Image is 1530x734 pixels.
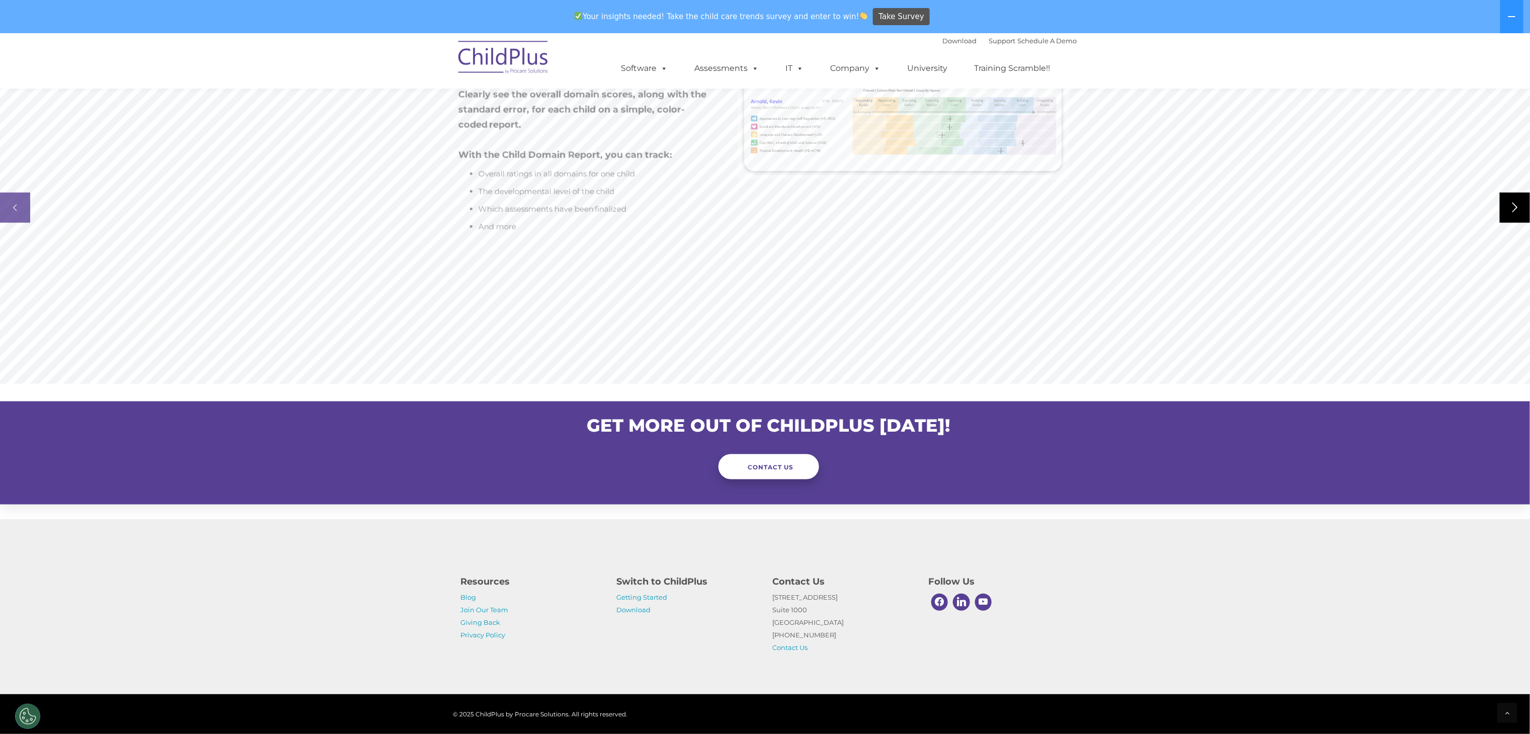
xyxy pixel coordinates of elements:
[773,643,808,651] a: Contact Us
[461,593,476,601] a: Blog
[453,710,628,718] span: © 2025 ChildPlus by Procare Solutions. All rights reserved.
[1018,37,1077,45] a: Schedule A Demo
[950,591,973,613] a: Linkedin
[989,37,1016,45] a: Support
[821,58,891,78] a: Company
[943,37,1077,45] font: |
[685,58,769,78] a: Assessments
[461,575,602,589] h4: Resources
[453,34,554,84] img: ChildPlus by Procare Solutions
[929,575,1070,589] h4: Follow Us
[461,631,506,639] a: Privacy Policy
[718,454,819,479] a: CONTACT US
[571,7,872,26] span: Your insights needed! Take the child care trends survey and enter to win!
[860,12,867,20] img: 👏
[929,591,951,613] a: Facebook
[8,414,1530,437] h2: Get More Out Of ChildPlus [DATE]!
[898,58,958,78] a: University
[776,58,814,78] a: IT
[575,12,582,20] img: ✅
[611,58,678,78] a: Software
[617,575,758,589] h4: Switch to ChildPlus
[943,37,977,45] a: Download
[461,618,501,626] a: Giving Back
[879,8,924,26] span: Take Survey
[461,606,509,614] a: Join Our Team
[15,704,40,729] button: Cookies Settings
[617,606,651,614] a: Download
[773,575,914,589] h4: Contact Us
[964,58,1061,78] a: Training Scramble!!
[748,463,793,471] span: CONTACT US
[773,591,914,654] p: [STREET_ADDRESS] Suite 1000 [GEOGRAPHIC_DATA] [PHONE_NUMBER]
[973,591,995,613] a: Youtube
[873,8,930,26] a: Take Survey
[617,593,668,601] a: Getting Started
